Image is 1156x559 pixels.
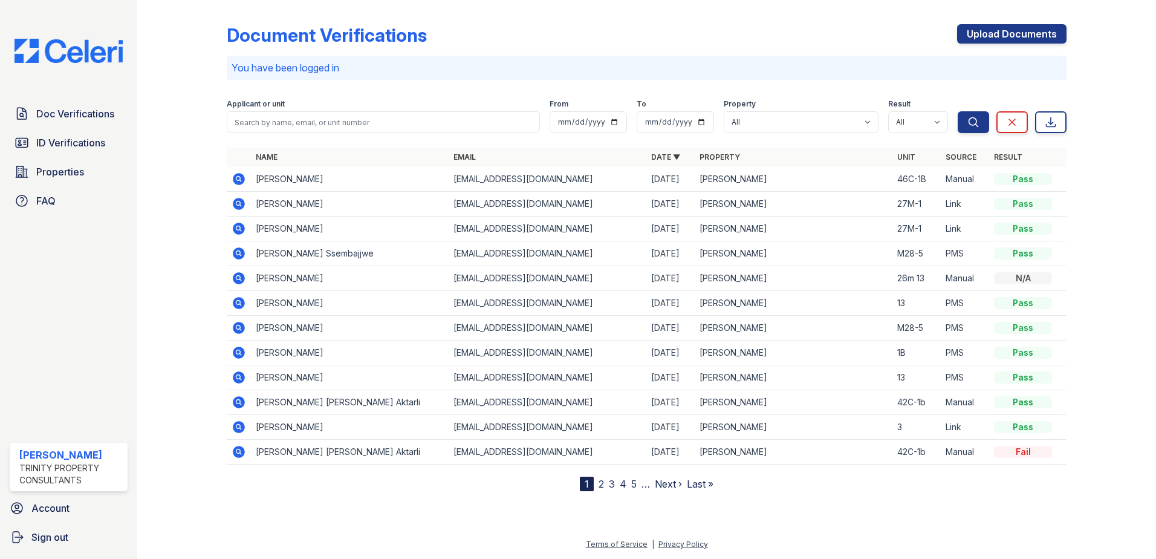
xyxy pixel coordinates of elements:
a: 4 [620,478,626,490]
td: [PERSON_NAME] [695,266,892,291]
a: Properties [10,160,128,184]
div: Pass [994,322,1052,334]
td: [PERSON_NAME] [251,341,449,365]
a: 3 [609,478,615,490]
a: Privacy Policy [658,540,708,549]
a: Sign out [5,525,132,549]
div: Pass [994,247,1052,260]
td: PMS [941,316,989,341]
td: [DATE] [646,365,695,390]
span: Account [31,501,70,515]
td: [EMAIL_ADDRESS][DOMAIN_NAME] [449,365,646,390]
label: Applicant or unit [227,99,285,109]
td: 26m 13 [892,266,941,291]
td: [PERSON_NAME] [251,217,449,241]
td: [PERSON_NAME] [695,217,892,241]
div: Pass [994,371,1052,384]
td: 27M-1 [892,192,941,217]
td: [EMAIL_ADDRESS][DOMAIN_NAME] [449,291,646,316]
a: 2 [599,478,604,490]
td: [PERSON_NAME] [695,291,892,316]
div: | [652,540,654,549]
div: Pass [994,173,1052,185]
label: Result [888,99,911,109]
div: Pass [994,396,1052,408]
td: [DATE] [646,390,695,415]
td: [PERSON_NAME] [251,192,449,217]
td: [DATE] [646,415,695,440]
td: 42C-1b [892,390,941,415]
td: [PERSON_NAME] [695,167,892,192]
td: 13 [892,365,941,390]
td: [PERSON_NAME] [251,316,449,341]
label: From [550,99,568,109]
td: [DATE] [646,291,695,316]
td: 27M-1 [892,217,941,241]
td: Manual [941,390,989,415]
td: [PERSON_NAME] [PERSON_NAME] Aktarli [251,390,449,415]
input: Search by name, email, or unit number [227,111,540,133]
td: [EMAIL_ADDRESS][DOMAIN_NAME] [449,266,646,291]
div: Pass [994,297,1052,309]
span: ID Verifications [36,136,105,150]
td: [DATE] [646,192,695,217]
div: Trinity Property Consultants [19,462,123,486]
td: [PERSON_NAME] [695,415,892,440]
td: [EMAIL_ADDRESS][DOMAIN_NAME] [449,316,646,341]
td: [EMAIL_ADDRESS][DOMAIN_NAME] [449,167,646,192]
label: To [637,99,646,109]
td: Link [941,415,989,440]
div: Pass [994,198,1052,210]
span: Sign out [31,530,68,544]
td: [PERSON_NAME] [695,341,892,365]
label: Property [724,99,756,109]
td: 42C-1b [892,440,941,465]
td: PMS [941,241,989,266]
td: [PERSON_NAME] [695,316,892,341]
div: 1 [580,477,594,491]
td: [EMAIL_ADDRESS][DOMAIN_NAME] [449,390,646,415]
span: Properties [36,165,84,179]
div: Fail [994,446,1052,458]
td: Manual [941,440,989,465]
td: [DATE] [646,341,695,365]
td: Manual [941,167,989,192]
span: FAQ [36,194,56,208]
a: Result [994,152,1022,162]
a: Upload Documents [957,24,1067,44]
td: [PERSON_NAME] [251,167,449,192]
a: Source [946,152,976,162]
td: [EMAIL_ADDRESS][DOMAIN_NAME] [449,192,646,217]
td: 46C-1B [892,167,941,192]
p: You have been logged in [232,60,1062,75]
a: Terms of Service [586,540,648,549]
a: Doc Verifications [10,102,128,126]
td: [PERSON_NAME] [251,415,449,440]
td: Link [941,192,989,217]
td: [PERSON_NAME] [251,291,449,316]
td: [DATE] [646,266,695,291]
td: [PERSON_NAME] [695,365,892,390]
td: Manual [941,266,989,291]
a: Property [700,152,740,162]
td: [PERSON_NAME] [695,390,892,415]
td: [EMAIL_ADDRESS][DOMAIN_NAME] [449,217,646,241]
a: 5 [631,478,637,490]
div: Pass [994,421,1052,433]
td: [PERSON_NAME] [695,440,892,465]
div: Pass [994,223,1052,235]
td: 13 [892,291,941,316]
a: FAQ [10,189,128,213]
td: [PERSON_NAME] [695,192,892,217]
a: Next › [655,478,682,490]
td: [EMAIL_ADDRESS][DOMAIN_NAME] [449,415,646,440]
span: … [641,477,650,491]
a: ID Verifications [10,131,128,155]
td: [PERSON_NAME] [695,241,892,266]
td: [EMAIL_ADDRESS][DOMAIN_NAME] [449,341,646,365]
a: Unit [897,152,915,162]
td: PMS [941,291,989,316]
td: [EMAIL_ADDRESS][DOMAIN_NAME] [449,440,646,465]
td: 1B [892,341,941,365]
